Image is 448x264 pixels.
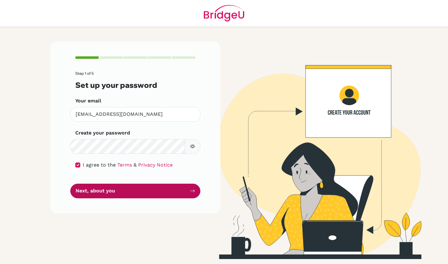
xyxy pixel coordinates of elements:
span: & [133,162,137,168]
button: Next, about you [70,184,200,198]
label: Create your password [75,129,130,137]
a: Terms [117,162,132,168]
a: Privacy Notice [138,162,173,168]
span: I agree to the [83,162,116,168]
h3: Set up your password [75,81,195,90]
label: Your email [75,97,101,105]
input: Insert your email* [70,107,200,122]
span: Step 1 of 5 [75,71,94,76]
